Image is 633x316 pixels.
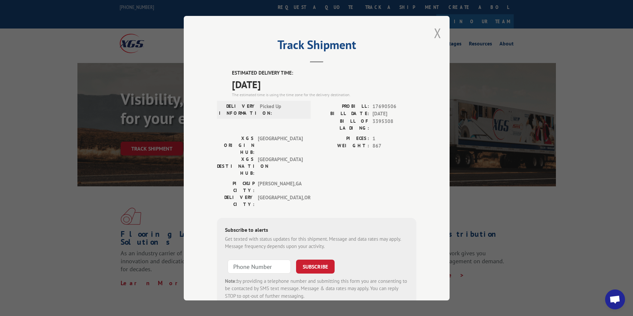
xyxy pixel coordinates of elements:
[232,69,416,77] label: ESTIMATED DELIVERY TIME:
[260,102,305,116] span: Picked Up
[225,278,237,284] strong: Note:
[372,110,416,118] span: [DATE]
[232,77,416,92] span: [DATE]
[372,142,416,150] span: 867
[372,102,416,110] span: 17690506
[217,40,416,53] h2: Track Shipment
[317,117,369,131] label: BILL OF LADING:
[317,102,369,110] label: PROBILL:
[217,180,255,194] label: PICKUP CITY:
[605,289,625,309] div: Open chat
[372,135,416,142] span: 1
[217,135,255,156] label: XGS ORIGIN HUB:
[317,135,369,142] label: PIECES:
[232,92,416,97] div: The estimated time is using the time zone for the delivery destination.
[258,156,303,176] span: [GEOGRAPHIC_DATA]
[219,102,257,116] label: DELIVERY INFORMATION:
[225,225,408,235] div: Subscribe to alerts
[217,156,255,176] label: XGS DESTINATION HUB:
[258,135,303,156] span: [GEOGRAPHIC_DATA]
[225,235,408,250] div: Get texted with status updates for this shipment. Message and data rates may apply. Message frequ...
[258,180,303,194] span: [PERSON_NAME] , GA
[372,117,416,131] span: 3395308
[228,259,291,273] input: Phone Number
[296,259,335,273] button: SUBSCRIBE
[258,194,303,208] span: [GEOGRAPHIC_DATA] , OR
[317,142,369,150] label: WEIGHT:
[434,24,441,42] button: Close modal
[217,194,255,208] label: DELIVERY CITY:
[225,277,408,300] div: by providing a telephone number and submitting this form you are consenting to be contacted by SM...
[317,110,369,118] label: BILL DATE:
